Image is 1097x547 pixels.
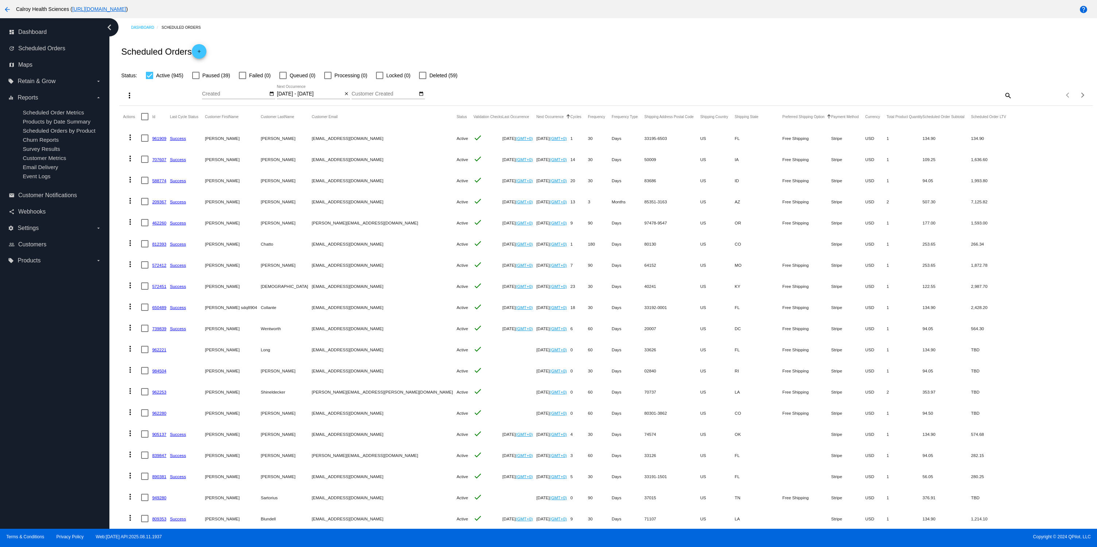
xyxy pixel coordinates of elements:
a: share Webhooks [9,206,101,218]
mat-cell: 507.30 [923,191,971,212]
mat-cell: US [700,276,735,297]
span: Email Delivery [23,164,58,170]
a: update Scheduled Orders [9,43,101,54]
a: 707607 [152,157,166,162]
a: 572451 [152,284,166,289]
mat-cell: [DATE] [536,297,570,318]
mat-cell: Free Shipping [782,339,831,360]
mat-cell: 1 [887,276,922,297]
mat-cell: 60 [588,339,612,360]
a: Survey Results [23,146,60,152]
mat-cell: 122.55 [923,276,971,297]
mat-cell: Days [612,254,644,276]
a: Success [170,199,186,204]
a: 739839 [152,326,166,331]
mat-cell: [PERSON_NAME] [205,318,261,339]
mat-cell: Stripe [831,149,865,170]
mat-cell: 60 [588,318,612,339]
a: Customer Metrics [23,155,66,161]
mat-icon: more_vert [126,260,135,269]
a: (GMT+0) [516,136,533,141]
mat-cell: [DATE] [503,276,536,297]
mat-cell: 1 [570,233,588,254]
mat-cell: [DATE] [536,339,570,360]
mat-cell: [EMAIL_ADDRESS][DOMAIN_NAME] [312,170,457,191]
i: update [9,46,15,51]
mat-cell: 1 [887,254,922,276]
mat-icon: date_range [419,91,424,97]
mat-cell: 85351-3163 [644,191,700,212]
button: Next page [1075,88,1090,102]
mat-cell: 30 [588,170,612,191]
mat-cell: Days [612,149,644,170]
mat-cell: 266.34 [971,233,1013,254]
mat-cell: [DATE] [503,318,536,339]
mat-cell: 564.30 [971,318,1013,339]
span: Customers [18,241,46,248]
a: Success [170,326,186,331]
a: Success [170,263,186,267]
mat-cell: 90 [588,254,612,276]
mat-icon: more_vert [126,133,135,142]
mat-cell: 134.90 [971,128,1013,149]
mat-cell: [EMAIL_ADDRESS][DOMAIN_NAME] [312,297,457,318]
mat-cell: [PERSON_NAME] [205,149,261,170]
a: (GMT+0) [516,178,533,183]
mat-cell: Free Shipping [782,191,831,212]
mat-cell: 23 [570,276,588,297]
mat-cell: 33192-0001 [644,297,700,318]
mat-cell: [PERSON_NAME] [261,254,312,276]
mat-cell: Chatto [261,233,312,254]
mat-cell: 1,872.78 [971,254,1013,276]
button: Change sorting for Id [152,114,155,119]
mat-cell: Stripe [831,170,865,191]
button: Change sorting for CurrencyIso [865,114,880,119]
mat-cell: ID [735,170,783,191]
a: email Customer Notifications [9,190,101,201]
mat-cell: 30 [588,149,612,170]
span: Customer Notifications [18,192,77,199]
mat-cell: 1 [887,170,922,191]
a: (GMT+0) [550,305,567,310]
button: Change sorting for CustomerEmail [312,114,338,119]
mat-cell: [PERSON_NAME] [205,191,261,212]
mat-icon: more_vert [126,175,135,184]
a: map Maps [9,59,101,71]
mat-cell: Days [612,276,644,297]
mat-cell: [DATE] [536,233,570,254]
a: Scheduled Orders [162,22,207,33]
mat-icon: more_vert [126,239,135,247]
mat-cell: US [700,318,735,339]
mat-cell: [DATE] [536,318,570,339]
mat-cell: 83686 [644,170,700,191]
mat-cell: 64152 [644,254,700,276]
mat-cell: [PERSON_NAME] [261,149,312,170]
mat-cell: OR [735,212,783,233]
mat-cell: [PERSON_NAME] [205,170,261,191]
button: Change sorting for Status [457,114,467,119]
mat-cell: 1,636.60 [971,149,1013,170]
mat-cell: 1 [887,128,922,149]
button: Change sorting for ShippingPostcode [644,114,694,119]
mat-cell: [PERSON_NAME] [205,212,261,233]
a: (GMT+0) [550,157,567,162]
mat-cell: FL [735,297,783,318]
button: Change sorting for PaymentMethod.Type [831,114,859,119]
span: Churn Reports [23,137,59,143]
mat-cell: [EMAIL_ADDRESS][DOMAIN_NAME] [312,233,457,254]
mat-cell: 33626 [644,339,700,360]
mat-icon: date_range [269,91,274,97]
mat-cell: [DATE] [503,149,536,170]
a: dashboard Dashboard [9,26,101,38]
mat-cell: [PERSON_NAME] [261,212,312,233]
a: people_outline Customers [9,239,101,250]
a: Success [170,178,186,183]
button: Change sorting for LastProcessingCycleId [170,114,198,119]
mat-cell: Days [612,170,644,191]
span: Dashboard [18,29,47,35]
mat-cell: Stripe [831,212,865,233]
mat-cell: Stripe [831,339,865,360]
mat-cell: Free Shipping [782,254,831,276]
mat-cell: [DATE] [503,128,536,149]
